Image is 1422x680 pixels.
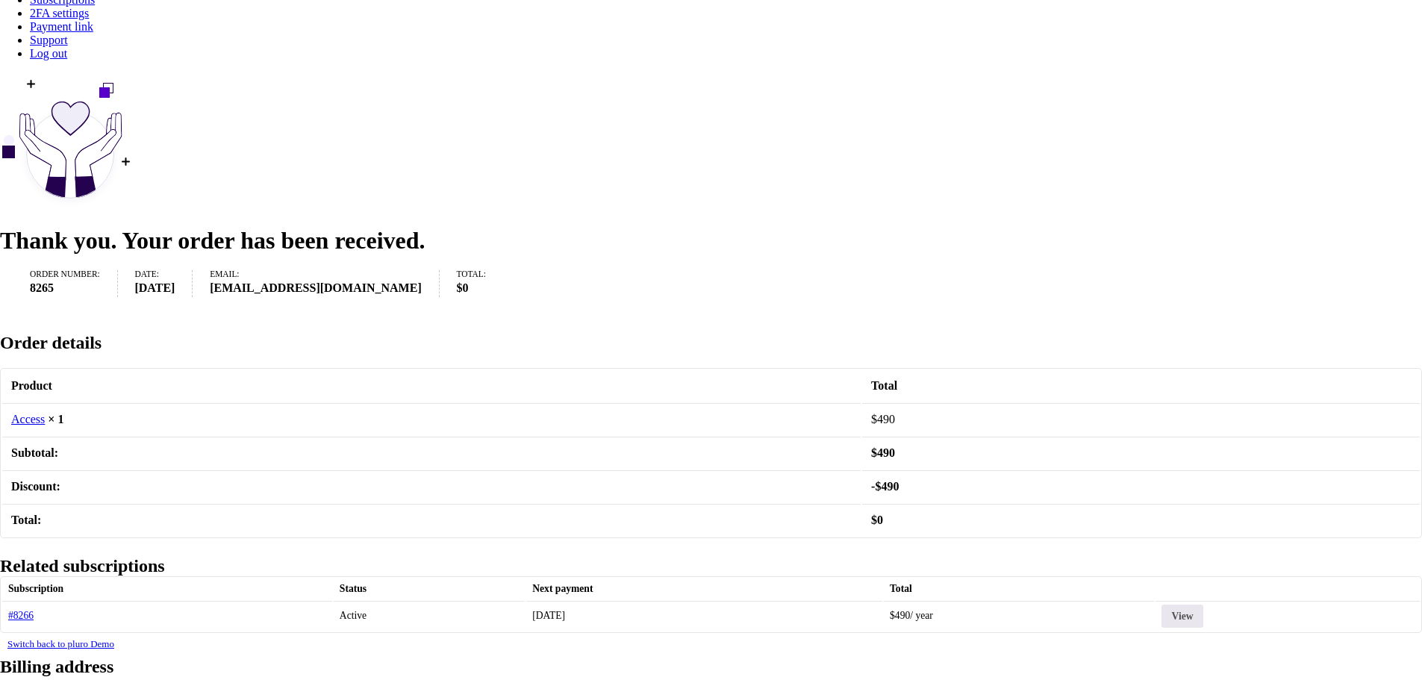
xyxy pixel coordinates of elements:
span: $ [875,480,881,493]
strong: [DATE] [134,279,175,297]
span: 490 [871,446,895,459]
strong: [EMAIL_ADDRESS][DOMAIN_NAME] [210,279,422,297]
a: Access [11,413,45,425]
li: Total: [456,270,502,296]
a: Switch back to pluro Demo [7,638,114,649]
span: $ [456,281,462,294]
li: Email: [210,270,439,296]
a: View [1161,605,1203,627]
span: Next payment [532,583,593,594]
a: Support [30,34,68,46]
td: Active [334,601,525,630]
th: Total [862,370,1420,402]
span: $ [871,514,877,526]
th: Product [2,370,861,402]
a: 2FA settings [30,7,89,19]
span: 490 [875,480,899,493]
span: $ [890,610,895,621]
th: Subtotal: [2,437,861,469]
a: Log out [30,47,67,60]
td: - [862,470,1420,502]
th: Discount: [2,470,861,502]
span: 490 [890,610,910,621]
li: Date: [134,270,193,296]
th: Total: [2,504,861,536]
span: $ [871,413,877,425]
span: 0 [871,514,883,526]
span: $ [871,446,877,459]
a: Payment link [30,20,93,33]
span: Subscription [8,583,63,594]
bdi: 0 [456,281,468,294]
bdi: 490 [871,413,895,425]
strong: × 1 [48,413,63,425]
li: Order number: [30,270,118,296]
a: #8266 [8,610,34,621]
td: [DATE] [526,601,882,630]
strong: 8265 [30,279,100,297]
span: Status [340,583,367,594]
td: / year [884,601,1154,630]
span: Total [890,583,912,594]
